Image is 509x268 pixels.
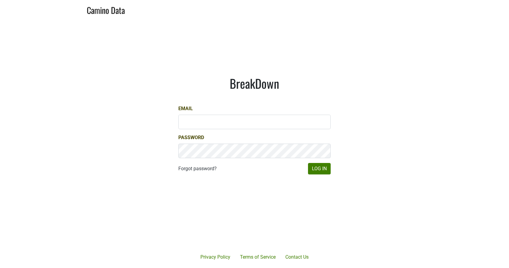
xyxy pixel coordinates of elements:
[196,251,235,263] a: Privacy Policy
[87,2,125,17] a: Camino Data
[178,134,204,141] label: Password
[178,165,217,172] a: Forgot password?
[280,251,313,263] a: Contact Us
[178,105,193,112] label: Email
[308,163,331,174] button: Log In
[178,76,331,91] h1: BreakDown
[235,251,280,263] a: Terms of Service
